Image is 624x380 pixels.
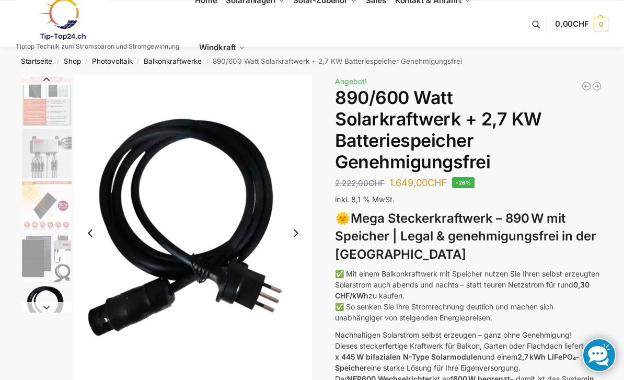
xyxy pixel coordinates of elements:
[335,268,602,323] p: ✅ Mit einem Balkonkraftwerk mit Speicher nutzen Sie Ihren selbst erzeugten Solarstrom auch abends...
[79,222,101,244] button: Previous slide
[555,19,589,29] span: 0,00
[452,177,475,188] span: -26%
[19,179,72,232] li: 5 / 12
[335,87,602,172] h1: 890/600 Watt Solarkraftwerk + 2,7 KW Batteriespeicher Genehmigungsfrei
[52,57,63,66] span: /
[335,211,596,262] strong: Mega Steckerkraftwerk – 890 W mit Speicher | Legal & genehmigungsfrei in der [GEOGRAPHIC_DATA]
[594,17,608,31] span: 0
[133,57,144,66] span: /
[335,195,395,204] span: inkl. 8,1 % MwSt.
[92,57,133,65] a: Photovoltaik
[335,178,385,188] bdi: 2.222,00
[19,127,72,179] li: 4 / 12
[427,177,447,188] span: CHF
[22,74,72,85] button: Previous slide
[21,57,52,65] a: Startseite
[312,75,550,189] img: Anschlusskabel
[335,210,602,264] h3: 🌞
[335,77,367,86] span: Angebot!
[555,8,608,40] a: 0,00CHF 0
[22,233,72,283] img: Balkonkraftwerk 860
[144,57,202,65] a: Balkonkraftwerke
[389,177,447,188] bdi: 1.649,00
[22,285,72,335] img: Anschlusskabel-3meter
[195,24,250,71] a: Windkraft
[22,76,72,126] img: Bificial im Vergleich zu billig Modulen
[19,232,72,284] li: 6 / 12
[573,19,589,29] span: CHF
[22,129,72,178] img: BDS1000
[64,57,81,65] a: Shop
[368,178,385,188] span: CHF
[16,43,179,50] p: Tiptop Technik zum Stromsparen und Stromgewinnung
[19,284,72,336] li: 7 / 12
[199,42,236,52] span: Windkraft
[312,75,550,189] li: 8 / 12
[581,81,592,91] a: Balkonkraftwerk 600/810 Watt Fullblack
[592,81,602,91] a: Balkonkraftwerk 890 Watt Solarmodulleistung mit 2kW/h Zendure Speicher
[22,302,72,313] button: Next slide
[81,57,92,66] span: /
[285,222,307,244] button: Next slide
[19,75,72,127] li: 3 / 12
[22,181,72,231] img: Bificial 30 % mehr Leistung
